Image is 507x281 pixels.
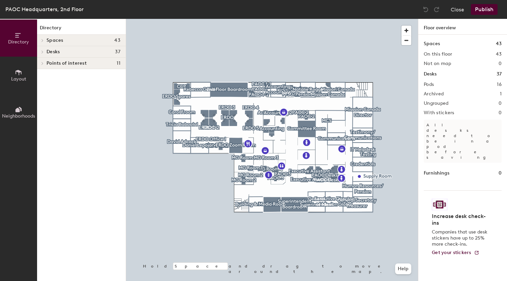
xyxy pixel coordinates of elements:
h2: With stickers [424,110,454,116]
h1: Desks [424,70,437,78]
h1: 37 [497,70,502,78]
span: Neighborhoods [2,113,35,119]
h2: Archived [424,91,444,97]
p: All desks need to be in a pod before saving [424,120,502,163]
h1: Floor overview [418,19,507,35]
h1: Directory [37,24,126,35]
span: Directory [8,39,29,45]
img: Redo [433,6,440,13]
span: Points of interest [47,61,87,66]
button: Help [395,263,411,274]
h4: Increase desk check-ins [432,213,489,226]
span: 11 [117,61,120,66]
a: Get your stickers [432,250,479,256]
h2: Ungrouped [424,101,449,106]
h1: 0 [499,169,502,177]
h1: Furnishings [424,169,449,177]
h1: 43 [496,40,502,48]
span: 43 [114,38,120,43]
h2: 0 [499,61,502,66]
span: Desks [47,49,60,55]
h2: 0 [499,110,502,116]
img: Sticker logo [432,199,447,210]
img: Undo [422,6,429,13]
h2: Not on map [424,61,451,66]
h1: Spaces [424,40,440,48]
h2: 43 [496,52,502,57]
h2: On this floor [424,52,452,57]
h2: 16 [497,82,502,87]
span: Get your stickers [432,250,471,255]
span: Layout [11,76,26,82]
h2: Pods [424,82,434,87]
div: PAOC Headquarters, 2nd Floor [5,5,84,13]
span: Spaces [47,38,63,43]
h2: 0 [499,101,502,106]
h2: 1 [500,91,502,97]
button: Close [451,4,464,15]
span: 37 [115,49,120,55]
button: Publish [471,4,498,15]
p: Companies that use desk stickers have up to 25% more check-ins. [432,229,489,247]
